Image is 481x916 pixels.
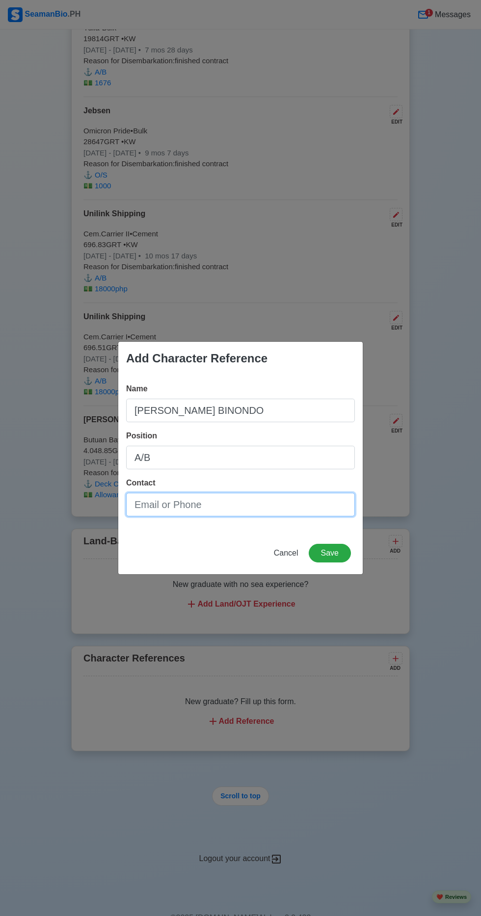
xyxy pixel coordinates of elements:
span: Position [126,432,157,440]
span: Cancel [274,549,298,557]
input: Ex: Captain [126,446,355,469]
span: Contact [126,479,156,487]
span: Name [126,384,148,393]
input: Email or Phone [126,493,355,516]
input: Type name here... [126,399,355,422]
div: Add Character Reference [126,350,267,367]
button: Cancel [267,544,305,562]
button: Save [309,544,351,562]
